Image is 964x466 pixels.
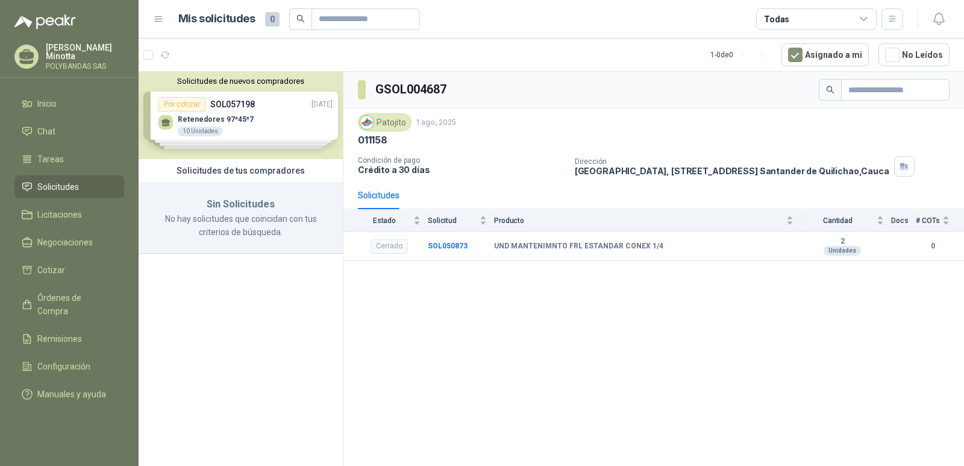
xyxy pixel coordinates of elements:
th: Cantidad [801,209,891,231]
span: Solicitud [428,216,477,225]
a: Cotizar [14,259,124,282]
span: Cantidad [801,216,874,225]
b: 0 [916,241,950,252]
span: Cotizar [37,263,65,277]
b: 2 [801,237,884,247]
button: Asignado a mi [781,43,869,66]
img: Logo peakr [14,14,76,29]
span: search [296,14,305,23]
div: Solicitudes [358,189,399,202]
a: Órdenes de Compra [14,286,124,323]
a: Tareas [14,148,124,171]
p: [GEOGRAPHIC_DATA], [STREET_ADDRESS] Santander de Quilichao , Cauca [575,166,889,176]
th: Solicitud [428,209,494,231]
a: Inicio [14,92,124,115]
p: 1 ago, 2025 [416,117,456,128]
b: UND MANTENIMNTO FRL ESTANDAR CONEX 1/4 [494,242,663,251]
span: Órdenes de Compra [37,291,113,318]
span: Licitaciones [37,208,82,221]
span: Remisiones [37,332,82,345]
span: # COTs [916,216,940,225]
a: Manuales y ayuda [14,383,124,406]
span: Tareas [37,153,64,166]
span: Chat [37,125,55,138]
span: Estado [358,216,411,225]
a: Remisiones [14,327,124,350]
th: Producto [494,209,801,231]
h3: GSOL004687 [375,80,448,99]
div: Cerrado [371,239,408,254]
th: # COTs [916,209,964,231]
span: Solicitudes [37,180,79,194]
th: Estado [343,209,428,231]
p: POLYBANDAS SAS [46,63,124,70]
h3: Sin Solicitudes [153,197,328,212]
button: No Leídos [878,43,950,66]
div: 1 - 0 de 0 [710,45,772,65]
span: Negociaciones [37,236,93,249]
span: Inicio [37,97,57,110]
div: Unidades [824,246,861,256]
div: Solicitudes de nuevos compradoresPor cotizarSOL057198[DATE] Retenedores 97*45*710 UnidadesPor cot... [139,72,343,159]
p: [PERSON_NAME] Minotta [46,43,124,60]
div: Patojito [358,113,412,131]
button: Solicitudes de nuevos compradores [143,77,338,86]
span: Configuración [37,360,90,373]
div: Solicitudes de tus compradores [139,159,343,182]
a: SOL050873 [428,242,468,250]
th: Docs [891,209,916,231]
a: Configuración [14,355,124,378]
a: Licitaciones [14,203,124,226]
p: No hay solicitudes que coincidan con tus criterios de búsqueda. [153,212,328,239]
img: Company Logo [360,116,374,129]
p: Dirección [575,157,889,166]
a: Chat [14,120,124,143]
span: search [826,86,834,94]
h1: Mis solicitudes [178,10,255,28]
span: 0 [265,12,280,27]
p: 011158 [358,134,387,146]
span: Producto [494,216,784,225]
span: Manuales y ayuda [37,388,106,401]
a: Solicitudes [14,175,124,198]
p: Crédito a 30 días [358,165,565,175]
a: Negociaciones [14,231,124,254]
p: Condición de pago [358,156,565,165]
div: Todas [764,13,789,26]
